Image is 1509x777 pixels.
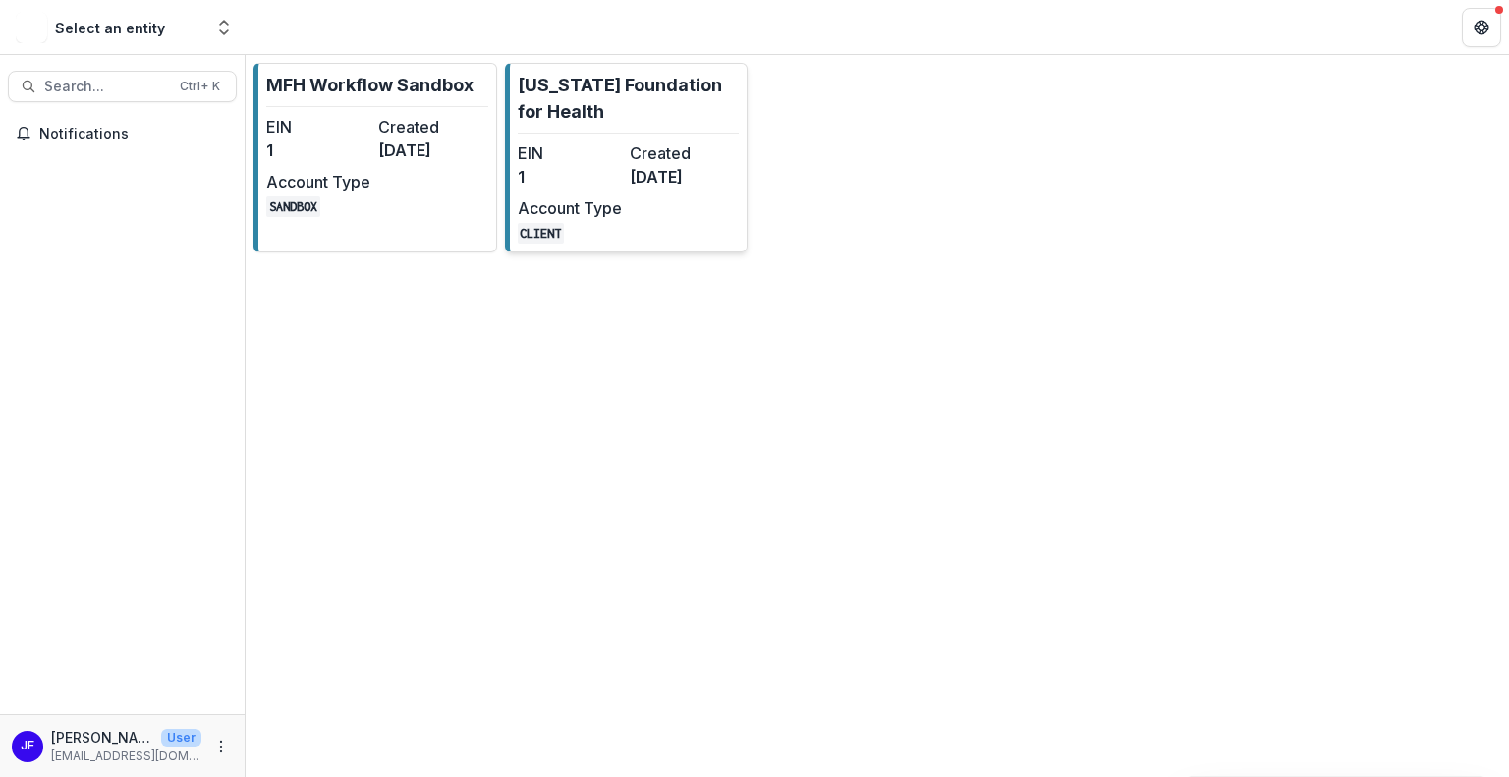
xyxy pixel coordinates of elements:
[209,735,233,758] button: More
[39,126,229,142] span: Notifications
[253,63,497,252] a: MFH Workflow SandboxEIN1Created[DATE]Account TypeSANDBOX
[266,139,370,162] dd: 1
[266,115,370,139] dt: EIN
[518,165,622,189] dd: 1
[161,729,201,747] p: User
[8,118,237,149] button: Notifications
[51,748,201,765] p: [EMAIL_ADDRESS][DOMAIN_NAME]
[630,165,734,189] dd: [DATE]
[21,740,34,752] div: Jean Freeman-Crawford
[505,63,749,252] a: [US_STATE] Foundation for HealthEIN1Created[DATE]Account TypeCLIENT
[266,196,320,217] code: SANDBOX
[518,72,740,125] p: [US_STATE] Foundation for Health
[518,223,565,244] code: CLIENT
[518,196,622,220] dt: Account Type
[378,115,482,139] dt: Created
[51,727,153,748] p: [PERSON_NAME]
[176,76,224,97] div: Ctrl + K
[266,72,474,98] p: MFH Workflow Sandbox
[55,18,165,38] div: Select an entity
[630,141,734,165] dt: Created
[378,139,482,162] dd: [DATE]
[16,12,47,43] img: Select an entity
[266,170,370,194] dt: Account Type
[518,141,622,165] dt: EIN
[8,71,237,102] button: Search...
[210,8,238,47] button: Open entity switcher
[1462,8,1501,47] button: Get Help
[44,79,168,95] span: Search...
